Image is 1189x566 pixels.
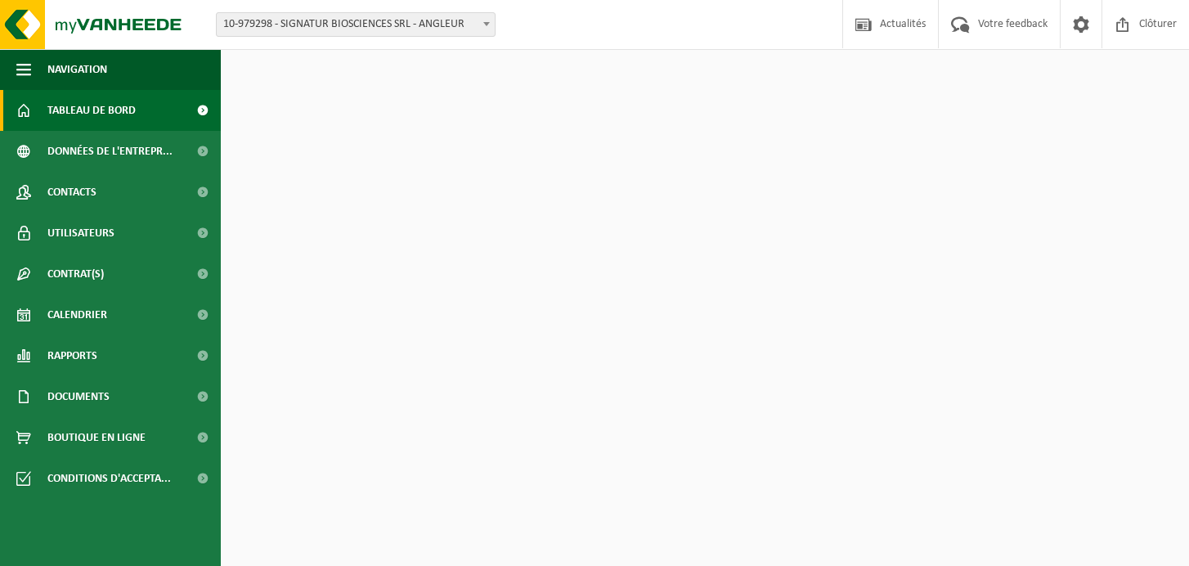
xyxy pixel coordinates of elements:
span: Calendrier [47,294,107,335]
span: Tableau de bord [47,90,136,131]
span: Documents [47,376,110,417]
span: Navigation [47,49,107,90]
span: 10-979298 - SIGNATUR BIOSCIENCES SRL - ANGLEUR [217,13,495,36]
span: 10-979298 - SIGNATUR BIOSCIENCES SRL - ANGLEUR [216,12,496,37]
span: Boutique en ligne [47,417,146,458]
span: Données de l'entrepr... [47,131,173,172]
span: Contrat(s) [47,254,104,294]
span: Contacts [47,172,96,213]
span: Conditions d'accepta... [47,458,171,499]
span: Utilisateurs [47,213,114,254]
span: Rapports [47,335,97,376]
